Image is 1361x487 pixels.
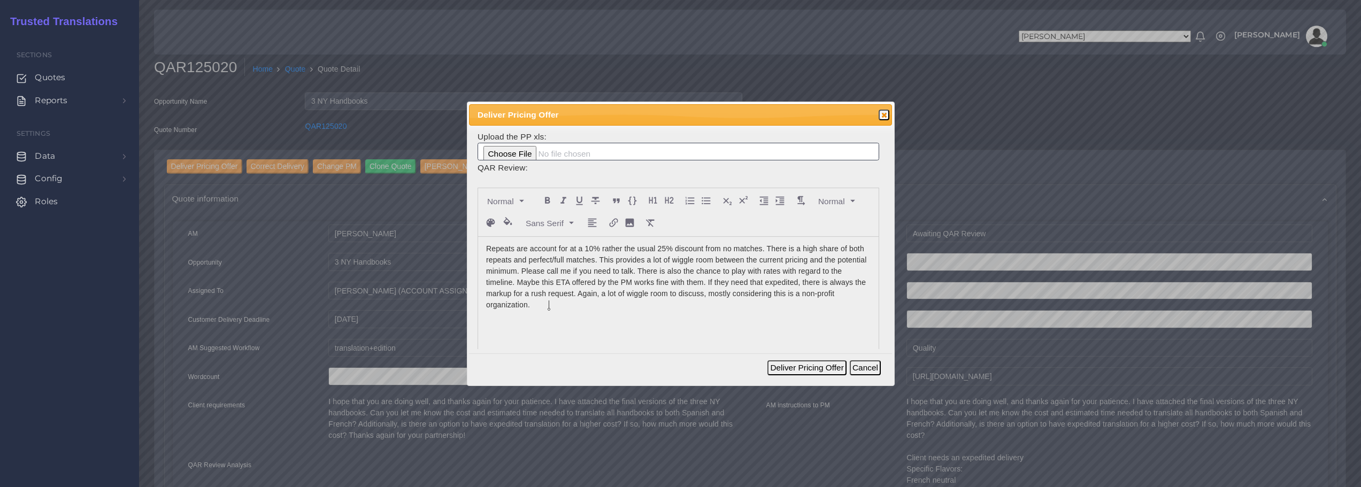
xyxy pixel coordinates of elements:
td: Upload the PP xls: [477,130,880,161]
a: Roles [8,190,131,213]
a: Quotes [8,66,131,89]
a: Config [8,167,131,190]
span: Data [35,150,55,162]
span: Roles [35,196,58,207]
h2: Trusted Translations [3,15,118,28]
span: Reports [35,95,67,106]
span: Deliver Pricing Offer [478,109,843,121]
a: Data [8,145,131,167]
a: Trusted Translations [3,13,118,30]
button: Cancel [850,360,881,375]
button: Close [879,110,889,120]
a: Reports [8,89,131,112]
span: Config [35,173,63,184]
td: QAR Review: [477,161,880,174]
span: Settings [17,129,50,137]
span: Quotes [35,72,65,83]
span: Sections [17,51,52,59]
button: Deliver Pricing Offer [767,360,846,375]
p: Repeats are account for at a 10% rather the usual 25% discount from no matches. There is a high s... [486,243,871,311]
